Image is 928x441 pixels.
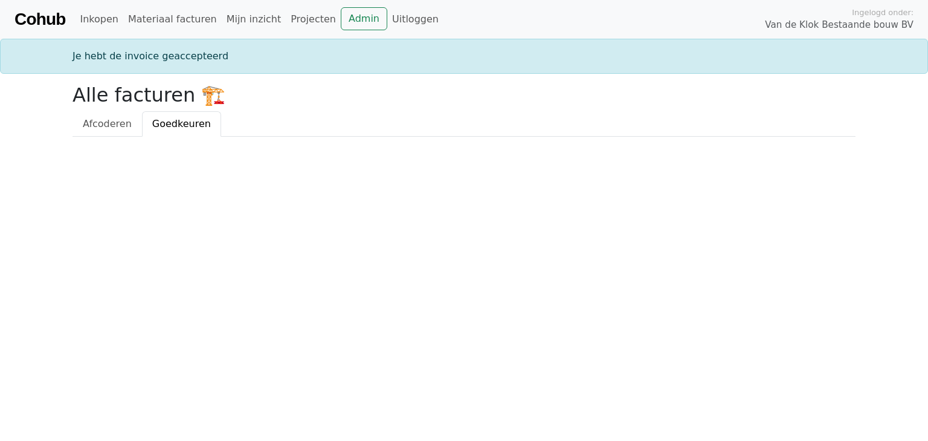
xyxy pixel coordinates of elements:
a: Projecten [286,7,341,31]
a: Afcoderen [72,111,142,137]
a: Goedkeuren [142,111,221,137]
span: Goedkeuren [152,118,211,129]
span: Afcoderen [83,118,132,129]
span: Ingelogd onder: [852,7,913,18]
a: Admin [341,7,387,30]
h2: Alle facturen 🏗️ [72,83,855,106]
a: Cohub [14,5,65,34]
div: Je hebt de invoice geaccepteerd [65,49,863,64]
a: Uitloggen [387,7,443,31]
a: Mijn inzicht [222,7,286,31]
span: Van de Klok Bestaande bouw BV [765,18,913,32]
a: Materiaal facturen [123,7,222,31]
a: Inkopen [75,7,123,31]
